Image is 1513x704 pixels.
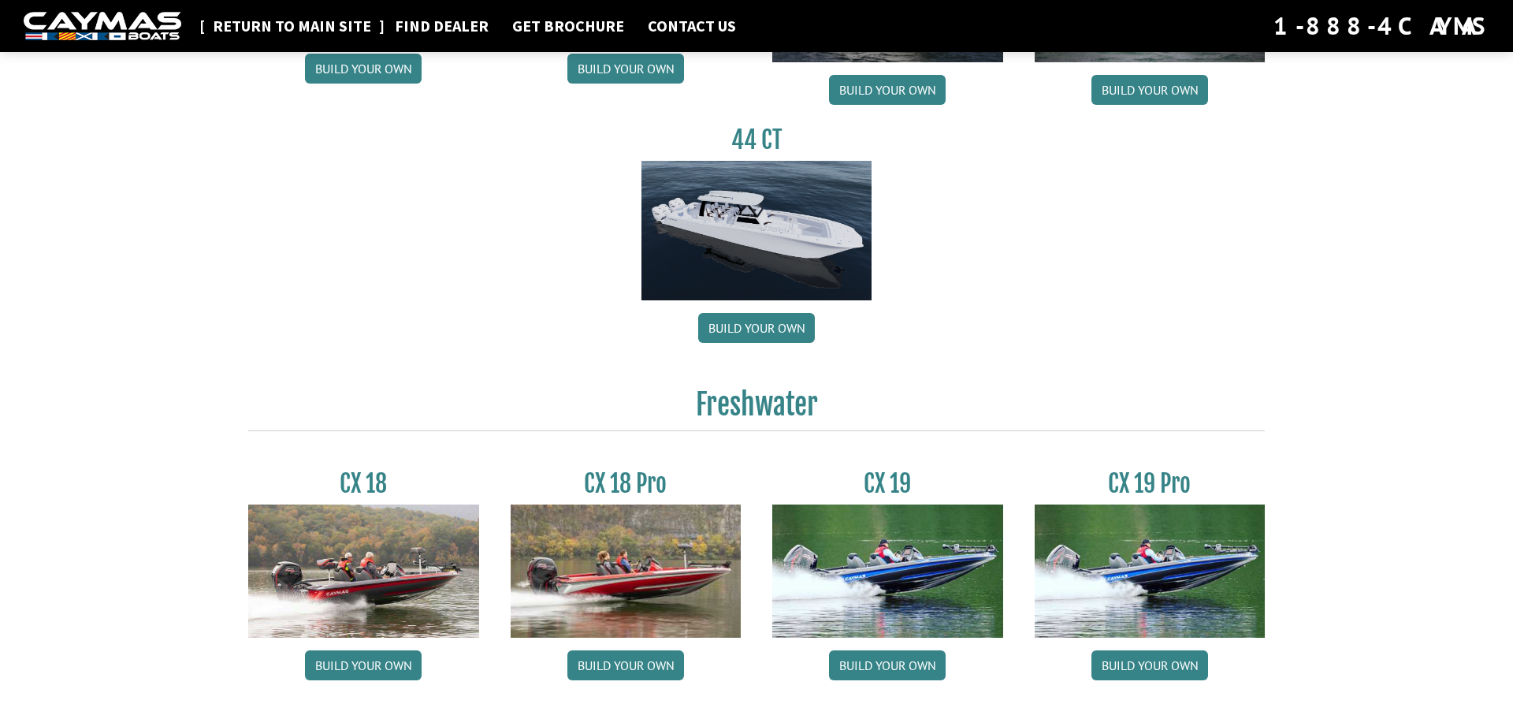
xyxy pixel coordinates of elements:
[640,16,744,36] a: Contact Us
[829,650,946,680] a: Build your own
[248,505,479,637] img: CX-18S_thumbnail.jpg
[772,469,1003,498] h3: CX 19
[829,75,946,105] a: Build your own
[511,469,742,498] h3: CX 18 Pro
[567,54,684,84] a: Build your own
[567,650,684,680] a: Build your own
[387,16,496,36] a: Find Dealer
[305,54,422,84] a: Build your own
[1091,75,1208,105] a: Build your own
[1035,505,1266,637] img: CX19_thumbnail.jpg
[641,161,872,301] img: 44ct_background.png
[24,12,181,41] img: white-logo-c9c8dbefe5ff5ceceb0f0178aa75bf4bb51f6bca0971e226c86eb53dfe498488.png
[511,505,742,637] img: CX-18SS_thumbnail.jpg
[1091,650,1208,680] a: Build your own
[305,650,422,680] a: Build your own
[248,387,1265,431] h2: Freshwater
[641,125,872,155] h3: 44 CT
[248,469,479,498] h3: CX 18
[205,16,379,36] a: Return to main site
[772,505,1003,637] img: CX19_thumbnail.jpg
[1273,9,1489,43] div: 1-888-4CAYMAS
[1035,469,1266,498] h3: CX 19 Pro
[698,313,815,343] a: Build your own
[504,16,632,36] a: Get Brochure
